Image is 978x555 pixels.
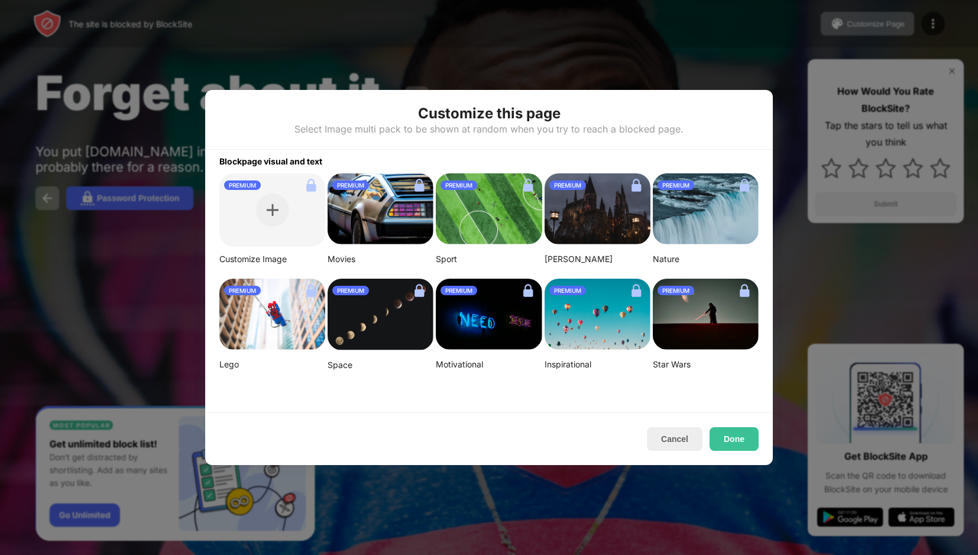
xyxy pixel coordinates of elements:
[332,286,369,295] div: PREMIUM
[205,150,773,166] div: Blockpage visual and text
[519,281,537,300] img: lock.svg
[549,180,586,190] div: PREMIUM
[219,359,325,370] div: Lego
[410,176,429,195] img: lock.svg
[410,281,429,300] img: lock.svg
[436,279,542,350] img: alexis-fauvet-qfWf9Muwp-c-unsplash-small.png
[294,123,684,135] div: Select Image multi pack to be shown at random when you try to reach a blocked page.
[627,176,646,195] img: lock.svg
[653,279,759,350] img: image-22-small.png
[653,254,759,264] div: Nature
[418,104,561,123] div: Customize this page
[436,173,542,244] img: jeff-wang-p2y4T4bFws4-unsplash-small.png
[267,204,278,216] img: plus.svg
[219,254,325,264] div: Customize Image
[545,254,650,264] div: [PERSON_NAME]
[658,180,694,190] div: PREMIUM
[735,176,754,195] img: lock.svg
[328,254,433,264] div: Movies
[735,281,754,300] img: lock.svg
[302,176,320,195] img: lock.svg
[627,281,646,300] img: lock.svg
[653,173,759,244] img: aditya-chinchure-LtHTe32r_nA-unsplash.png
[436,359,542,370] div: Motivational
[441,180,477,190] div: PREMIUM
[653,359,759,370] div: Star Wars
[219,279,325,350] img: mehdi-messrro-gIpJwuHVwt0-unsplash-small.png
[545,359,650,370] div: Inspirational
[328,173,433,244] img: image-26.png
[328,360,433,370] div: Space
[519,176,537,195] img: lock.svg
[328,279,433,350] img: linda-xu-KsomZsgjLSA-unsplash.png
[545,173,650,244] img: aditya-vyas-5qUJfO4NU4o-unsplash-small.png
[224,286,261,295] div: PREMIUM
[545,279,650,350] img: ian-dooley-DuBNA1QMpPA-unsplash-small.png
[658,286,694,295] div: PREMIUM
[332,180,369,190] div: PREMIUM
[436,254,542,264] div: Sport
[549,286,586,295] div: PREMIUM
[710,427,759,451] button: Done
[224,180,261,190] div: PREMIUM
[441,286,477,295] div: PREMIUM
[647,427,702,451] button: Cancel
[302,281,320,300] img: lock.svg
